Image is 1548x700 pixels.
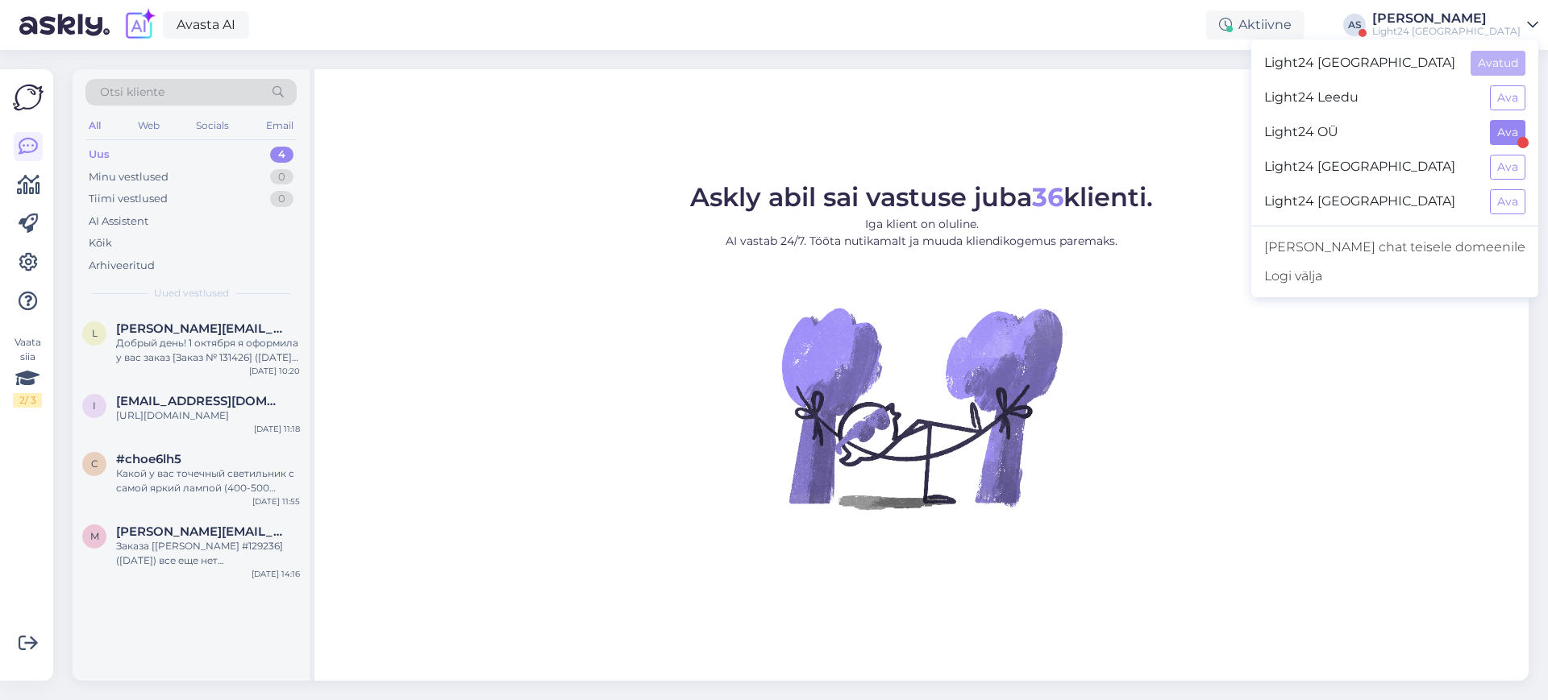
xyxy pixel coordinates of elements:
button: Ava [1490,155,1525,180]
b: 36 [1032,181,1063,213]
img: explore-ai [123,8,156,42]
div: Aktiivne [1206,10,1305,39]
div: Tiimi vestlused [89,191,168,207]
div: [DATE] 11:18 [254,423,300,435]
a: Avasta AI [163,11,249,39]
span: lena.oginc@inbox.lv [116,321,284,336]
div: AS [1343,14,1366,36]
div: Vaata siia [13,335,42,408]
button: Ava [1490,189,1525,214]
span: Uued vestlused [154,286,229,300]
span: mara.sosare@balticmonitor.com [116,524,284,539]
span: Askly abil sai vastuse juba klienti. [690,181,1153,213]
div: Kõik [89,235,112,251]
div: Email [263,115,297,136]
div: AI Assistent [89,213,148,230]
span: Otsi kliente [100,84,164,101]
span: l [92,327,98,339]
div: 0 [270,169,293,185]
span: Light24 [GEOGRAPHIC_DATA] [1264,155,1477,180]
a: [PERSON_NAME]Light24 [GEOGRAPHIC_DATA] [1372,12,1538,38]
button: Ava [1490,85,1525,110]
div: [URL][DOMAIN_NAME] [116,408,300,423]
p: Iga klient on oluline. AI vastab 24/7. Tööta nutikamalt ja muuda kliendikogemus paremaks. [690,216,1153,250]
span: m [90,530,99,542]
img: No Chat active [776,263,1067,553]
div: Minu vestlused [89,169,169,185]
div: [DATE] 10:20 [249,365,300,377]
div: 0 [270,191,293,207]
button: Ava [1490,120,1525,145]
div: Uus [89,147,110,163]
div: Заказа [[PERSON_NAME] #129236] ([DATE]) все еще нет ([PERSON_NAME], [PERSON_NAME]). Прошу ответит... [116,539,300,568]
span: #choe6lh5 [116,452,181,466]
div: 4 [270,147,293,163]
span: Light24 [GEOGRAPHIC_DATA] [1264,51,1458,76]
div: [DATE] 11:55 [252,495,300,507]
div: [DATE] 14:16 [252,568,300,580]
span: Light24 [GEOGRAPHIC_DATA] [1264,189,1477,214]
span: c [91,458,98,470]
div: Logi välja [1251,262,1538,291]
div: Socials [193,115,232,136]
img: Askly Logo [13,82,44,113]
button: Avatud [1471,51,1525,76]
span: Light24 Leedu [1264,85,1477,110]
span: Light24 OÜ [1264,120,1477,145]
span: i [93,400,96,412]
div: [PERSON_NAME] [1372,12,1521,25]
div: Добрый день! 1 октября я оформила у вас заказ [Заказ № 131426] ([DATE]). До сих пор от вас ни зак... [116,336,300,365]
a: [PERSON_NAME] chat teisele domeenile [1251,233,1538,262]
div: Light24 [GEOGRAPHIC_DATA] [1372,25,1521,38]
div: 2 / 3 [13,393,42,408]
div: Какой у вас точечный светильник с самой яркий лампой (400-500 люмен)? [116,466,300,495]
span: innademyd2022@gmail.com [116,394,284,408]
div: Web [135,115,163,136]
div: Arhiveeritud [89,258,155,274]
div: All [85,115,104,136]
